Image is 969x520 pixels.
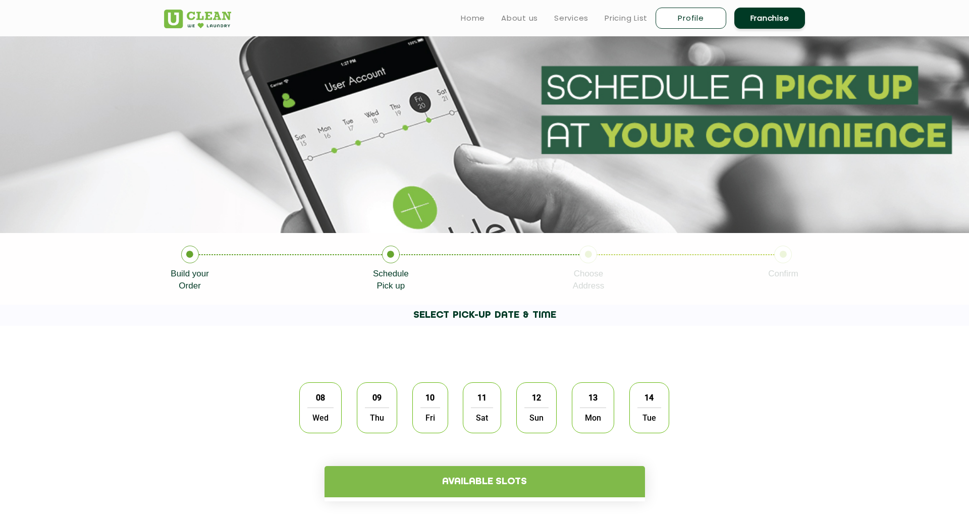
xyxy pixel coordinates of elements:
span: Sat [471,408,493,428]
span: 12 [527,388,546,408]
span: 09 [367,388,387,408]
p: Schedule Pick up [373,268,409,292]
a: Profile [656,8,726,29]
span: 11 [472,388,492,408]
span: Tue [637,408,661,428]
span: 13 [583,388,603,408]
a: About us [501,12,538,24]
p: Choose Address [573,268,604,292]
span: 10 [420,388,440,408]
a: Franchise [734,8,805,29]
h4: Available slots [325,466,645,497]
span: Sun [524,408,549,428]
a: Pricing List [605,12,648,24]
p: Confirm [768,268,798,280]
p: Build your Order [171,268,209,292]
span: Wed [307,408,334,428]
span: 08 [311,388,330,408]
span: Fri [420,408,440,428]
a: Services [554,12,588,24]
a: Home [461,12,485,24]
span: Mon [580,408,606,428]
img: UClean Laundry and Dry Cleaning [164,10,231,28]
span: 14 [639,388,659,408]
h1: SELECT PICK-UP DATE & TIME [97,305,872,326]
span: Thu [365,408,389,428]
